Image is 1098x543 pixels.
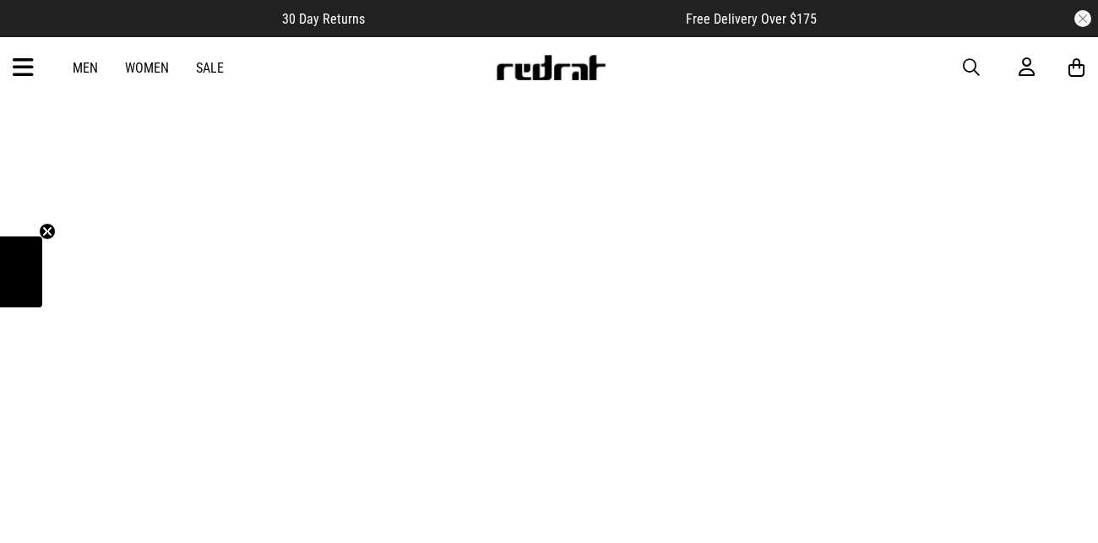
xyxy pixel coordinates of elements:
[495,55,606,80] img: Redrat logo
[196,60,224,76] a: Sale
[282,11,365,27] span: 30 Day Returns
[399,10,652,27] iframe: Customer reviews powered by Trustpilot
[27,292,50,329] button: Previous slide
[125,60,169,76] a: Women
[1048,292,1071,329] button: Next slide
[39,223,56,240] button: Close teaser
[686,11,817,27] span: Free Delivery Over $175
[73,60,98,76] a: Men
